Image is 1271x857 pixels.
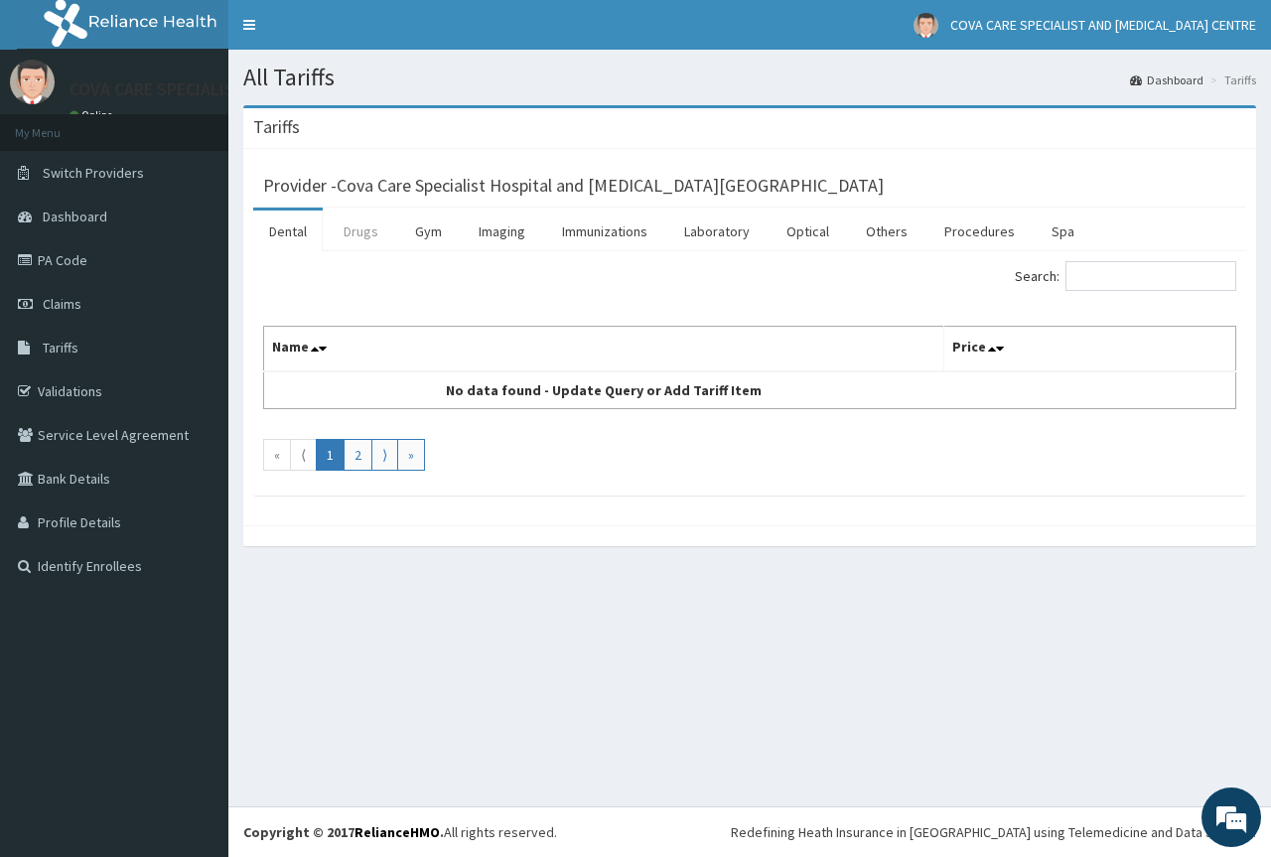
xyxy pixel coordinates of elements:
[70,80,481,98] p: COVA CARE SPECIALIST AND [MEDICAL_DATA] CENTRE
[243,823,444,841] strong: Copyright © 2017 .
[944,327,1236,372] th: Price
[668,211,766,252] a: Laboratory
[546,211,663,252] a: Immunizations
[263,439,291,471] a: Go to first page
[371,439,398,471] a: Go to next page
[354,823,440,841] a: RelianceHMO
[264,327,944,372] th: Name
[316,439,345,471] a: Go to page number 1
[43,339,78,357] span: Tariffs
[264,371,944,409] td: No data found - Update Query or Add Tariff Item
[463,211,541,252] a: Imaging
[263,177,884,195] h3: Provider - Cova Care Specialist Hospital and [MEDICAL_DATA][GEOGRAPHIC_DATA]
[43,164,144,182] span: Switch Providers
[228,806,1271,857] footer: All rights reserved.
[10,60,55,104] img: User Image
[850,211,923,252] a: Others
[253,118,300,136] h3: Tariffs
[950,16,1256,34] span: COVA CARE SPECIALIST AND [MEDICAL_DATA] CENTRE
[771,211,845,252] a: Optical
[253,211,323,252] a: Dental
[328,211,394,252] a: Drugs
[43,295,81,313] span: Claims
[243,65,1256,90] h1: All Tariffs
[1036,211,1090,252] a: Spa
[290,439,317,471] a: Go to previous page
[1065,261,1236,291] input: Search:
[1015,261,1236,291] label: Search:
[1130,71,1203,88] a: Dashboard
[70,108,117,122] a: Online
[399,211,458,252] a: Gym
[1205,71,1256,88] li: Tariffs
[43,208,107,225] span: Dashboard
[928,211,1031,252] a: Procedures
[344,439,372,471] a: Go to page number 2
[914,13,938,38] img: User Image
[731,822,1256,842] div: Redefining Heath Insurance in [GEOGRAPHIC_DATA] using Telemedicine and Data Science!
[397,439,425,471] a: Go to last page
